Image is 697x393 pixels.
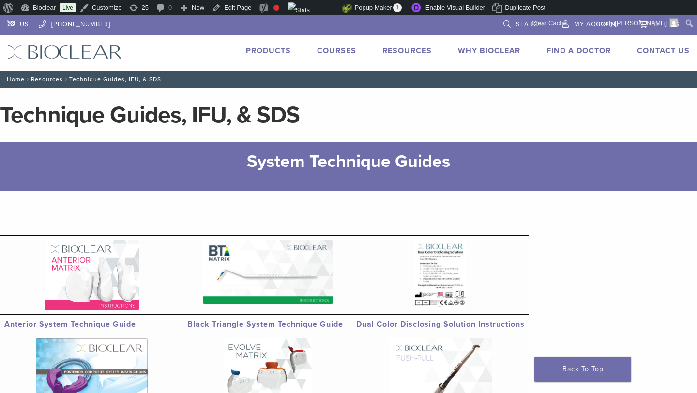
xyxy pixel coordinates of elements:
[503,15,543,30] a: Search
[382,46,432,56] a: Resources
[534,357,631,382] a: Back To Top
[637,46,690,56] a: Contact Us
[516,20,543,28] span: Search
[39,15,110,30] a: [PHONE_NUMBER]
[4,76,25,83] a: Home
[7,45,122,59] img: Bioclear
[273,5,279,11] div: Focus keyphrase not set
[31,76,63,83] a: Resources
[187,319,343,329] a: Black Triangle System Technique Guide
[393,3,402,12] span: 1
[25,77,31,82] span: /
[458,46,520,56] a: Why Bioclear
[246,46,291,56] a: Products
[123,150,574,173] h2: System Technique Guides
[591,15,682,31] a: Howdy,
[528,15,570,31] a: Clear Cache
[63,77,69,82] span: /
[7,15,29,30] a: US
[615,19,667,27] span: [PERSON_NAME]
[317,46,356,56] a: Courses
[60,3,76,12] a: Live
[546,46,611,56] a: Find A Doctor
[4,319,136,329] a: Anterior System Technique Guide
[356,319,525,329] a: Dual Color Disclosing Solution Instructions
[288,2,342,14] img: Views over 48 hours. Click for more Jetpack Stats.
